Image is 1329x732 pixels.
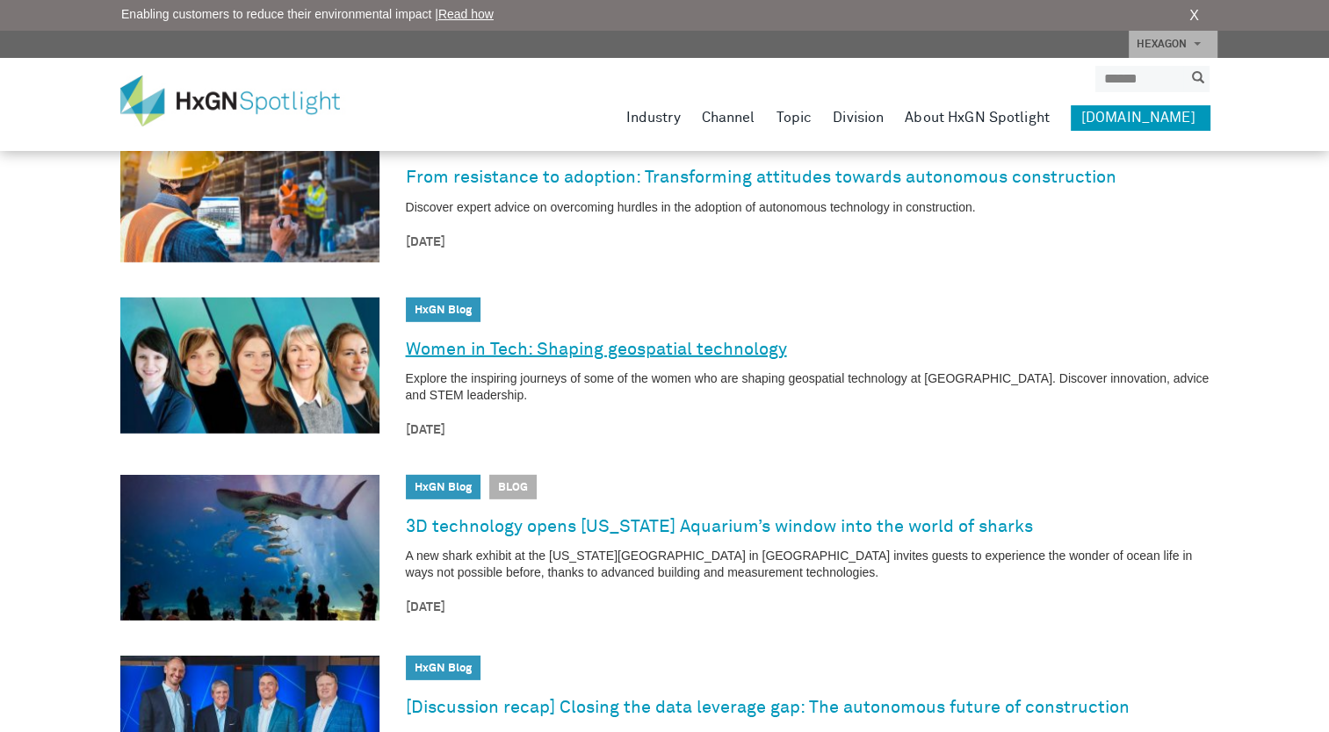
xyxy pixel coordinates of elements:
time: [DATE] [406,599,1210,617]
a: From resistance to adoption: Transforming attitudes towards autonomous construction [406,163,1116,191]
time: [DATE] [406,421,1210,440]
time: [DATE] [406,233,1210,252]
a: [DOMAIN_NAME] [1071,105,1210,130]
a: HxGN Blog [415,663,472,674]
a: HxGN Blog [415,305,472,316]
a: Read how [438,7,494,21]
a: X [1189,5,1199,26]
p: Explore the inspiring journeys of some of the women who are shaping geospatial technology at [GEO... [406,370,1210,404]
a: [Discussion recap] Closing the data leverage gap: The autonomous future of construction [406,693,1130,721]
img: From resistance to adoption: Transforming attitudes towards autonomous construction [120,126,379,262]
a: Topic [776,105,812,130]
a: HxGN Blog [415,482,472,493]
a: HEXAGON [1129,31,1217,58]
a: Division [833,105,884,130]
a: 3D technology opens [US_STATE] Aquarium’s window into the world of sharks [406,513,1033,541]
a: Industry [626,105,681,130]
img: HxGN Spotlight [120,75,366,126]
a: Channel [702,105,755,130]
p: A new shark exhibit at the [US_STATE][GEOGRAPHIC_DATA] in [GEOGRAPHIC_DATA] invites guests to exp... [406,548,1210,581]
img: Women in Tech: Shaping geospatial technology [120,298,379,434]
a: About HxGN Spotlight [905,105,1050,130]
a: Women in Tech: Shaping geospatial technology [406,335,787,363]
span: Blog [489,475,537,499]
p: Discover expert advice on overcoming hurdles in the adoption of autonomous technology in construc... [406,199,1210,216]
span: Enabling customers to reduce their environmental impact | [121,5,494,24]
img: 3D technology opens Georgia Aquarium’s window into the world of sharks [120,475,379,621]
